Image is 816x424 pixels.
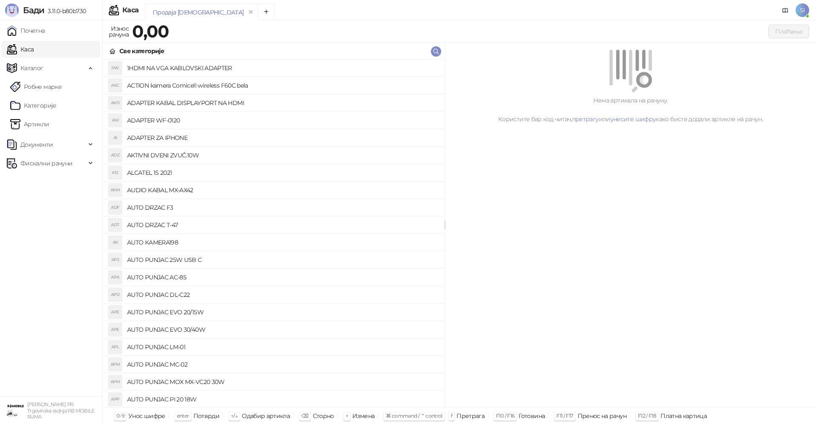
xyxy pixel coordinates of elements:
[242,410,290,421] div: Одабир артикла
[127,323,438,336] h4: AUTO PUNJAC EVO 30/40W
[193,410,220,421] div: Потврди
[638,413,656,419] span: F12 / F18
[556,413,573,419] span: F11 / F17
[108,253,122,267] div: AP2
[313,410,334,421] div: Сторно
[346,413,348,419] span: +
[258,3,275,20] button: Add tab
[108,358,122,371] div: APM
[127,201,438,214] h4: AUTO DRZAC F3
[108,96,122,110] div: AKD
[127,288,438,302] h4: AUTO PUNJAC DL-C22
[20,155,72,172] span: Фискални рачуни
[127,358,438,371] h4: AUTO PUNJAC MC-02
[127,253,438,267] h4: AUTO PUNJAC 25W USB C
[108,375,122,389] div: APM
[127,131,438,145] h4: ADAPTER ZA IPHONE
[108,183,122,197] div: AKM
[572,115,599,123] a: претрагу
[127,270,438,284] h4: AUTO PUNJAC AC-85
[119,46,164,56] div: Све категорије
[456,410,484,421] div: Претрага
[386,413,442,419] span: ⌘ command / ⌃ control
[128,410,165,421] div: Унос шифре
[127,375,438,389] h4: AUTO PUNJAC MOX MX-VC20 30W
[10,97,57,114] a: Категорије
[108,393,122,406] div: APP
[132,21,169,42] strong: 0,00
[796,3,809,17] span: SI
[660,410,707,421] div: Платна картица
[108,218,122,232] div: ADT
[10,116,49,133] a: ArtikliАртикли
[108,270,122,284] div: APA
[108,288,122,302] div: APD
[127,166,438,179] h4: ALCATEL 1S 2021
[5,3,19,17] img: Logo
[127,393,438,406] h4: AUTO PUNJAC PI 20 18W
[127,236,438,249] h4: AUTO KAMERA198
[127,183,438,197] h4: AUDIO KABAL MX-AX42
[108,61,122,75] div: 1NV
[23,5,44,15] span: Бади
[127,79,438,92] h4: ACTION kamera Comicell wireless F60C bela
[108,236,122,249] div: AK
[108,131,122,145] div: AI
[496,413,514,419] span: F10 / F16
[352,410,374,421] div: Измена
[20,60,43,77] span: Каталог
[578,410,626,421] div: Пренос на рачун
[455,96,806,124] div: Нема артикала на рачуну. Користите бар код читач, или како бисте додали артикле на рачун.
[108,79,122,92] div: AKC
[127,61,438,75] h4: 1HDMI NA VGA KABLOVSKI ADAPTER
[127,218,438,232] h4: AUTO DRZAC T-47
[7,22,45,39] a: Почетна
[107,23,130,40] div: Износ рачуна
[127,96,438,110] h4: ADAPTER KABAL DISPLAYPORT NA HDMI
[7,402,24,419] img: 64x64-companyLogo-7cc85d88-c06c-4126-9212-7af2a80f41f2.jpeg
[127,340,438,354] h4: AUTO PUNJAC LM-01
[127,114,438,127] h4: ADAPTER WF-0120
[177,413,189,419] span: enter
[108,340,122,354] div: APL
[301,413,308,419] span: ⌫
[108,148,122,162] div: ADZ
[245,9,256,16] button: remove
[127,305,438,319] h4: AUTO PUNJAC EVO 20/15W
[108,201,122,214] div: ADF
[108,323,122,336] div: APE
[27,401,95,420] small: [PERSON_NAME] PR Trgovinska radnja RB MOBILE RUMA
[610,115,656,123] a: унесите шифру
[122,7,139,14] div: Каса
[7,41,34,58] a: Каса
[127,148,438,162] h4: AKTIVNI DVENI ZVUČ.10W
[108,305,122,319] div: APE
[153,8,244,17] div: Продаја [DEMOGRAPHIC_DATA]
[231,413,238,419] span: ↑/↓
[20,136,53,153] span: Документи
[451,413,452,419] span: f
[10,78,62,95] a: Робне марке
[116,413,124,419] span: 0-9
[768,25,809,38] button: Плаћање
[518,410,545,421] div: Готовина
[108,114,122,127] div: AW
[779,3,792,17] a: Документација
[108,166,122,179] div: A12
[102,60,445,407] div: grid
[44,7,86,15] span: 3.11.0-b80b730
